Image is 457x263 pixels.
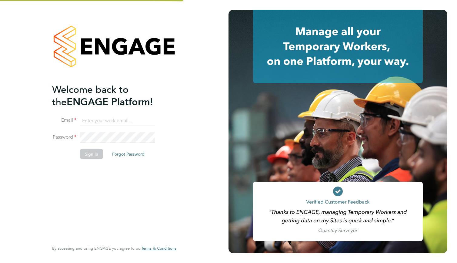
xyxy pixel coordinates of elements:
button: Sign In [80,149,103,159]
span: Welcome back to the [52,83,128,108]
label: Password [52,134,76,140]
span: By accessing and using ENGAGE you agree to our [52,246,176,251]
h2: ENGAGE Platform! [52,83,170,108]
input: Enter your work email... [80,115,155,126]
a: Terms & Conditions [142,246,176,251]
label: Email [52,117,76,123]
button: Forgot Password [107,149,149,159]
